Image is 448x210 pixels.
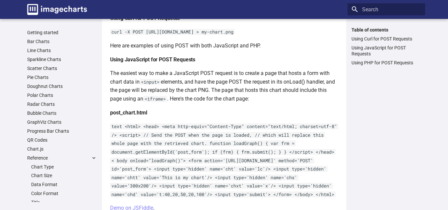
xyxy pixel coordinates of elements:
a: Polar Charts [27,92,97,98]
a: Pie Charts [27,74,97,80]
a: Chart Size [31,173,97,178]
a: QR Codes [27,137,97,143]
a: Using JavaScript for POST Requests [352,45,421,57]
label: Table of contents [348,27,425,33]
a: Title [31,199,97,205]
a: Scatter Charts [27,65,97,71]
code: <iframe> [143,96,167,102]
code: <input> [140,79,161,85]
a: Chart.js [27,146,97,152]
a: Doughnut Charts [27,83,97,89]
a: Sparkline Charts [27,56,97,62]
a: Color Format [31,190,97,196]
a: Privacy Policy [5,59,31,64]
a: Image-Charts documentation [25,1,90,18]
a: Radar Charts [27,101,97,107]
a: Terms of Service [32,59,64,64]
a: Progress Bar Charts [27,128,97,134]
label: Reference [27,155,97,161]
nav: Table of contents [348,27,425,66]
code: text <html> <head> <meta http-equiv="Content-Type" content="text/html; charset=utf-8" /> <script>... [110,123,338,197]
img: logo [27,4,87,15]
a: Using PHP for POST Requests [352,60,421,66]
p: Here are examples of using POST with both JavaScript and PHP. [110,41,338,50]
h1: 404 - Not found [5,33,93,46]
p: The easiest way to make a JavaScript POST request is to create a page that hosts a form with char... [110,69,338,103]
a: Bubble Charts [27,110,97,116]
a: Line Charts [27,47,97,53]
a: Chart Type [31,164,97,170]
div: - [5,56,93,68]
a: Getting started [27,30,97,35]
input: Search [348,3,425,15]
a: GraphViz Charts [27,119,97,125]
code: curl -X POST [URL][DOMAIN_NAME] > my-chart.png [110,29,235,35]
strong: post_chart.html [110,109,147,116]
h4: Using JavaScript for POST Requests [110,55,338,64]
a: Data Format [31,181,97,187]
a: Using Curl for POST Requests [352,36,421,42]
a: Bar Charts [27,38,97,44]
